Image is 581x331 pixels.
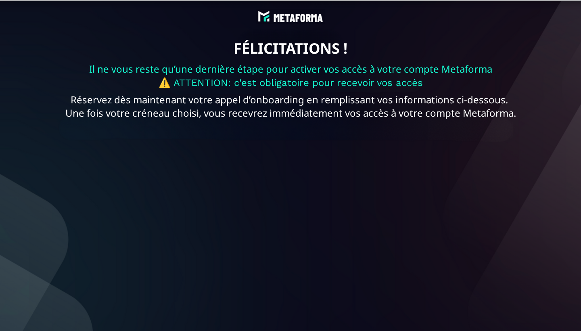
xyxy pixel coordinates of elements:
[6,60,575,91] text: Il ne vous reste qu’une dernière étape pour activer vos accès à votre compte Metaforma
[6,91,575,122] text: Réservez dès maintenant votre appel d’onboarding en remplissant vos informations ci-dessous. Une ...
[256,9,324,24] img: abe9e435164421cb06e33ef15842a39e_e5ef653356713f0d7dd3797ab850248d_Capture_d%E2%80%99e%CC%81cran_2...
[159,77,423,88] span: ⚠️ ATTENTION: c'est obligatoire pour recevoir vos accès
[6,36,575,60] text: FÉLICITATIONS !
